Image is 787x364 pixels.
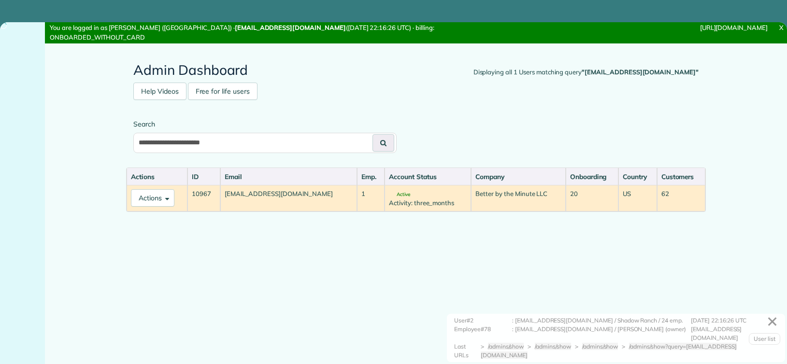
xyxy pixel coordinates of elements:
[512,316,691,325] div: : [EMAIL_ADDRESS][DOMAIN_NAME] / Shadow Ranch / 24 emp.
[133,119,397,129] label: Search
[471,185,566,211] td: Better by the Minute LLC
[582,68,699,76] strong: "[EMAIL_ADDRESS][DOMAIN_NAME]"
[691,316,778,325] div: [DATE] 22:16:26 UTC
[192,172,216,182] div: ID
[361,172,380,182] div: Emp.
[235,24,346,31] strong: [EMAIL_ADDRESS][DOMAIN_NAME]
[475,172,561,182] div: Company
[582,343,618,350] span: /admins/show
[45,22,528,43] div: You are logged in as [PERSON_NAME] ([GEOGRAPHIC_DATA]) · ([DATE] 22:16:26 UTC) · billing: ONBOARD...
[225,172,353,182] div: Email
[762,310,783,334] a: ✕
[131,172,183,182] div: Actions
[512,325,691,342] div: : [EMAIL_ADDRESS][DOMAIN_NAME] / [PERSON_NAME] (owner)
[357,185,385,211] td: 1
[133,83,186,100] a: Help Videos
[623,172,652,182] div: Country
[454,316,512,325] div: User#2
[481,342,778,360] div: > > > >
[187,185,220,211] td: 10967
[454,342,481,360] div: Last URLs
[657,185,705,211] td: 62
[566,185,619,211] td: 20
[691,325,778,342] div: [EMAIL_ADDRESS][DOMAIN_NAME]
[454,325,512,342] div: Employee#78
[570,172,615,182] div: Onboarding
[618,185,657,211] td: US
[131,189,174,207] button: Actions
[389,198,467,208] div: Activity: three_months
[389,172,467,182] div: Account Status
[473,68,699,77] div: Displaying all 1 Users matching query
[661,172,701,182] div: Customers
[188,83,258,100] a: Free for life users
[775,22,787,33] a: X
[488,343,524,350] span: /admins/show
[389,192,410,197] span: Active
[220,185,357,211] td: [EMAIL_ADDRESS][DOMAIN_NAME]
[535,343,571,350] span: /admins/show
[133,63,699,78] h2: Admin Dashboard
[749,333,780,345] a: User list
[700,24,768,31] a: [URL][DOMAIN_NAME]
